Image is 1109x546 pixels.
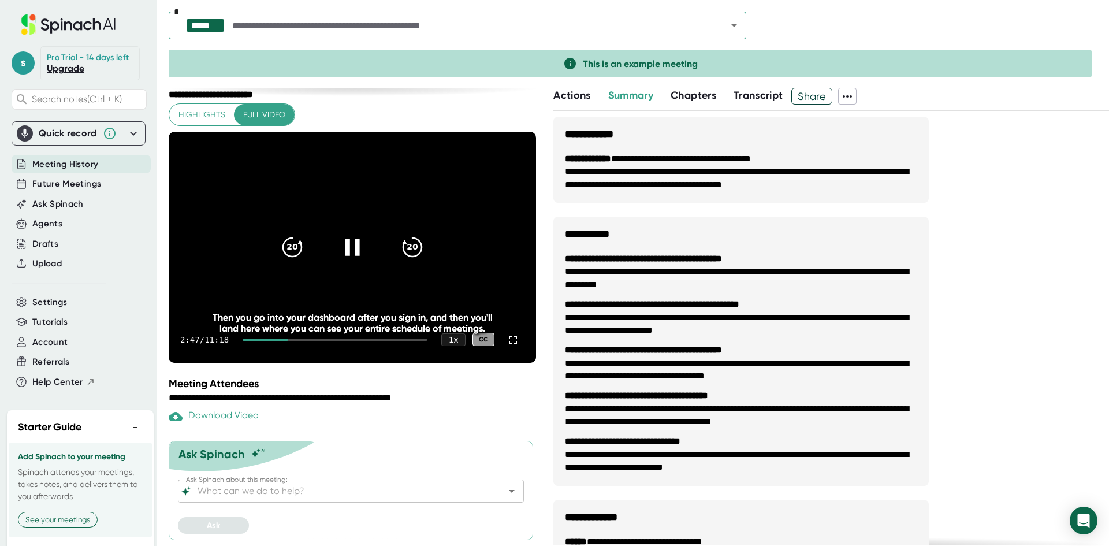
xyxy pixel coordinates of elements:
a: Upgrade [47,63,84,74]
div: Then you go into your dashboard after you sign in, and then you'll land here where you can see yo... [206,312,500,334]
button: Upload [32,257,62,270]
button: Share [791,88,832,105]
button: Help Center [32,376,95,389]
button: Future Meetings [32,177,101,191]
span: Help Center [32,376,83,389]
button: Highlights [169,104,235,125]
div: Open Intercom Messenger [1070,507,1097,534]
button: − [128,419,143,436]
span: Summary [608,89,653,102]
span: Transcript [734,89,783,102]
div: Quick record [17,122,140,145]
h2: Starter Guide [18,419,81,435]
button: Full video [234,104,295,125]
span: Ask [207,521,220,530]
span: Actions [553,89,590,102]
span: Full video [243,107,285,122]
div: Meeting Attendees [169,377,539,390]
div: 2:47 / 11:18 [180,335,229,344]
span: Highlights [178,107,225,122]
div: 1 x [441,333,466,346]
button: Open [504,483,520,499]
span: Chapters [671,89,716,102]
span: s [12,51,35,75]
button: Actions [553,88,590,103]
span: This is an example meeting [583,58,698,69]
button: Settings [32,296,68,309]
div: Pro Trial - 14 days left [47,53,129,63]
button: Drafts [32,237,58,251]
button: Ask [178,517,249,534]
input: What can we do to help? [195,483,486,499]
button: Ask Spinach [32,198,84,211]
button: Tutorials [32,315,68,329]
button: Referrals [32,355,69,369]
button: See your meetings [18,512,98,528]
div: Ask Spinach [178,447,245,461]
button: Account [32,336,68,349]
button: Open [726,17,742,34]
button: Agents [32,217,62,231]
button: Chapters [671,88,716,103]
div: Paid feature [169,410,259,424]
span: Search notes (Ctrl + K) [32,94,122,105]
span: Share [792,86,832,106]
button: Meeting History [32,158,98,171]
div: CC [472,333,494,346]
div: Quick record [39,128,97,139]
button: Transcript [734,88,783,103]
p: Spinach attends your meetings, takes notes, and delivers them to you afterwards [18,466,143,503]
h3: Add Spinach to your meeting [18,452,143,462]
button: Summary [608,88,653,103]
